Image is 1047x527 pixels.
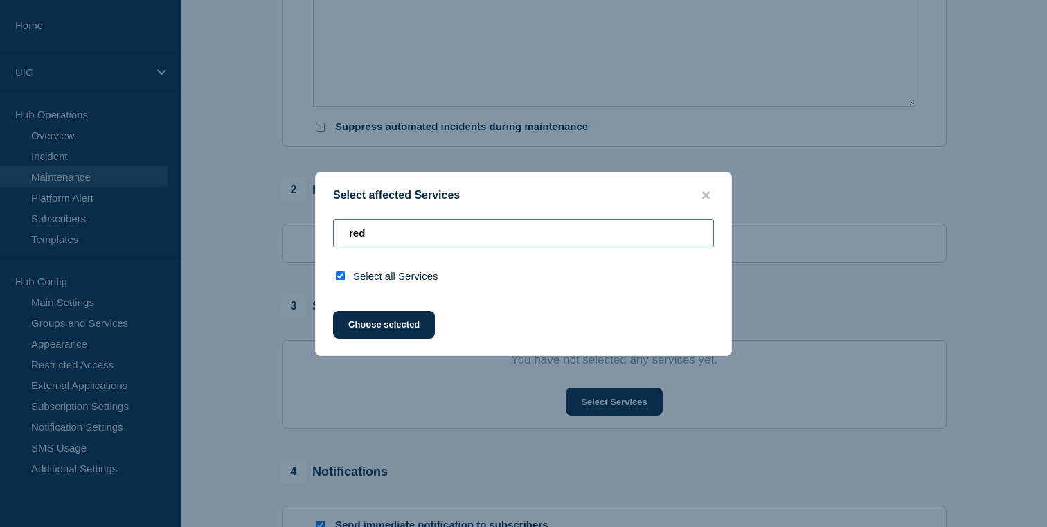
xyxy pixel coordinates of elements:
[336,271,345,280] input: select all checkbox
[698,189,714,202] button: close button
[353,270,438,282] span: Select all Services
[333,311,435,339] button: Choose selected
[333,219,714,247] input: Search
[316,189,731,202] div: Select affected Services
